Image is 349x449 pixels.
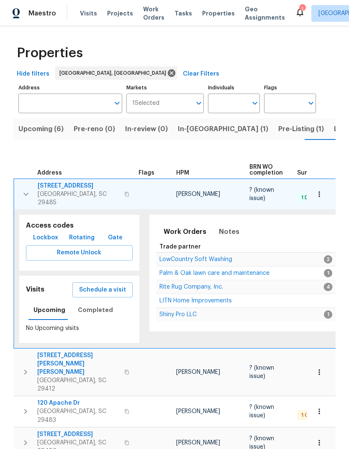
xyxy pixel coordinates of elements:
[305,97,317,109] button: Open
[125,123,168,135] span: In-review (0)
[264,85,316,90] label: Flags
[79,285,126,295] span: Schedule a visit
[38,190,119,207] span: [GEOGRAPHIC_DATA], SC 29485
[298,194,321,201] span: 1 Done
[159,312,197,317] span: Shiny Pro LLC
[324,283,333,291] span: 4
[249,365,274,379] span: ? (known issue)
[176,440,220,446] span: [PERSON_NAME]
[33,233,58,243] span: Lockbox
[143,5,164,22] span: Work Orders
[59,69,169,77] span: [GEOGRAPHIC_DATA], [GEOGRAPHIC_DATA]
[176,191,220,197] span: [PERSON_NAME]
[37,407,119,424] span: [GEOGRAPHIC_DATA], SC 29483
[37,399,119,407] span: 120 Apache Dr
[159,270,269,276] span: Palm & Oak lawn care and maintenance
[180,66,223,82] button: Clear Filters
[139,170,154,176] span: Flags
[159,271,269,276] a: Palm & Oak lawn care and maintenance
[159,284,223,289] a: Rite Rug Company, Inc.
[28,9,56,18] span: Maestro
[176,170,189,176] span: HPM
[249,187,274,201] span: ? (known issue)
[159,298,232,304] span: LITN Home Improvements
[174,10,192,16] span: Tasks
[159,244,201,250] span: Trade partner
[26,285,44,294] h5: Visits
[78,305,113,315] span: Completed
[105,233,125,243] span: Gate
[297,170,324,176] span: Summary
[324,255,332,264] span: 2
[38,182,119,190] span: [STREET_ADDRESS]
[26,221,133,230] h5: Access codes
[37,376,119,393] span: [GEOGRAPHIC_DATA], SC 29412
[249,164,283,176] span: BRN WO completion
[111,97,123,109] button: Open
[183,69,219,79] span: Clear Filters
[33,248,126,258] span: Remote Unlock
[102,230,128,246] button: Gate
[17,49,83,57] span: Properties
[30,230,62,246] button: Lockbox
[26,324,133,333] p: No Upcoming visits
[37,170,62,176] span: Address
[278,123,324,135] span: Pre-Listing (1)
[176,369,220,375] span: [PERSON_NAME]
[13,66,53,82] button: Hide filters
[37,430,119,439] span: [STREET_ADDRESS]
[164,226,206,238] span: Work Orders
[159,284,223,290] span: Rite Rug Company, Inc.
[55,66,177,80] div: [GEOGRAPHIC_DATA], [GEOGRAPHIC_DATA]
[324,269,332,277] span: 1
[33,305,65,315] span: Upcoming
[324,310,332,319] span: 1
[72,282,133,298] button: Schedule a visit
[37,351,119,376] span: [STREET_ADDRESS][PERSON_NAME][PERSON_NAME]
[80,9,97,18] span: Visits
[178,123,268,135] span: In-[GEOGRAPHIC_DATA] (1)
[249,404,274,419] span: ? (known issue)
[159,312,197,317] a: Shiny Pro LLC
[66,230,98,246] button: Rotating
[26,245,133,261] button: Remote Unlock
[74,123,115,135] span: Pre-reno (0)
[126,85,204,90] label: Markets
[17,69,49,79] span: Hide filters
[159,298,232,303] a: LITN Home Improvements
[245,5,285,22] span: Geo Assignments
[298,412,316,419] span: 1 QC
[202,9,235,18] span: Properties
[219,226,239,238] span: Notes
[132,100,159,107] span: 1 Selected
[69,233,95,243] span: Rotating
[107,9,133,18] span: Projects
[208,85,260,90] label: Individuals
[299,5,305,13] div: 1
[249,97,261,109] button: Open
[193,97,205,109] button: Open
[176,408,220,414] span: [PERSON_NAME]
[18,85,122,90] label: Address
[18,123,64,135] span: Upcoming (6)
[159,257,232,262] a: LowCountry Soft Washing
